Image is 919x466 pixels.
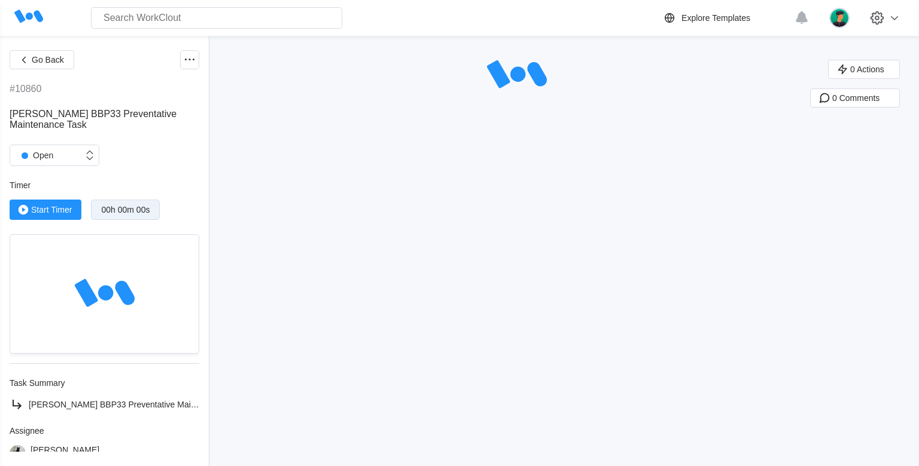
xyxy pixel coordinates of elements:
[32,56,64,64] span: Go Back
[850,65,884,73] span: 0 Actions
[662,11,789,25] a: Explore Templates
[828,60,900,79] button: 0 Actions
[832,94,880,102] span: 0 Comments
[10,200,81,220] button: Start Timer
[10,50,74,69] button: Go Back
[29,400,245,409] span: [PERSON_NAME] BBP33 Preventative Maintenance Task
[16,147,53,164] div: Open
[10,426,199,436] div: Assignee
[829,8,850,28] img: user.png
[10,397,199,412] a: [PERSON_NAME] BBP33 Preventative Maintenance Task
[10,109,177,130] span: [PERSON_NAME] BBP33 Preventative Maintenance Task
[91,7,342,29] input: Search WorkClout
[10,84,41,94] div: #10860
[810,88,900,108] button: 0 Comments
[10,180,199,190] div: Timer
[101,205,150,214] div: 00h 00m 00s
[10,378,199,388] div: Task Summary
[681,13,750,23] div: Explore Templates
[31,206,72,214] span: Start Timer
